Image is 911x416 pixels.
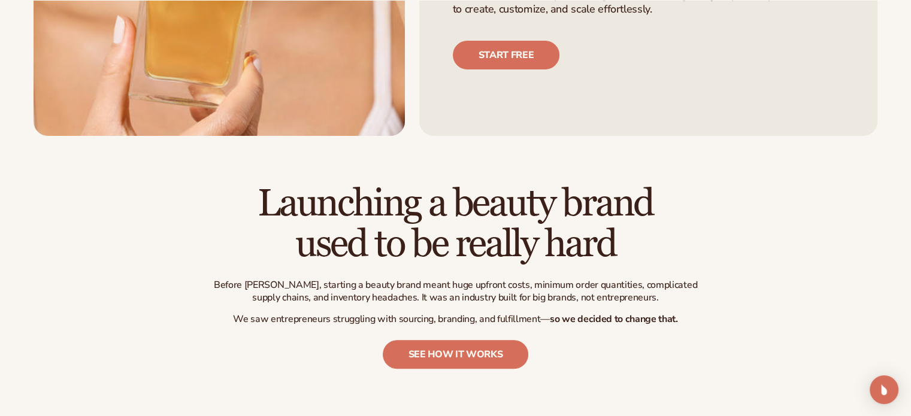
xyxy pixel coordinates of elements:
[207,184,704,264] h2: Launching a beauty brand used to be really hard
[453,41,560,69] a: Start free
[550,312,678,326] strong: so we decided to change that.
[207,279,704,304] p: Before [PERSON_NAME], starting a beauty brand meant huge upfront costs, minimum order quantities,...
[207,313,704,326] p: We saw entrepreneurs struggling with sourcing, branding, and fulfillment—
[870,375,898,404] div: Open Intercom Messenger
[383,340,529,369] a: see how it works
